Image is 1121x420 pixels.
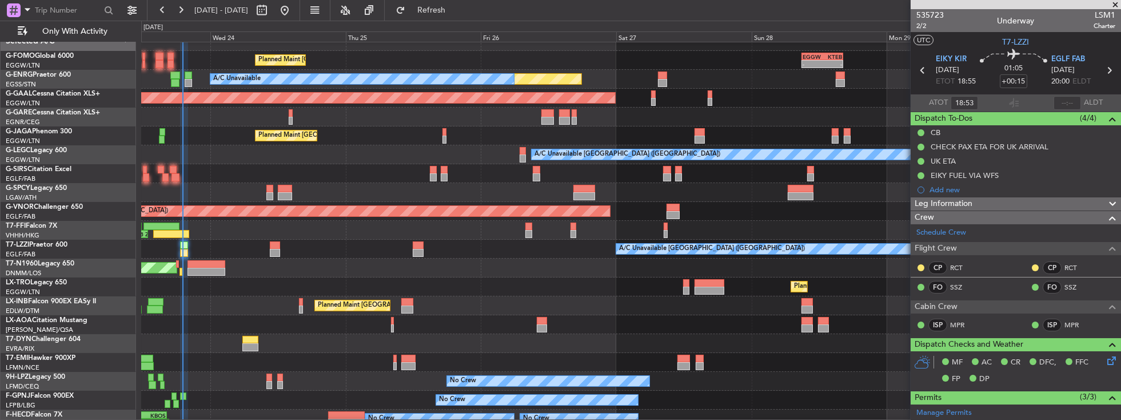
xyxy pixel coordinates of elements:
[194,5,248,15] span: [DATE] - [DATE]
[6,411,31,418] span: F-HECD
[913,35,933,45] button: UTC
[6,279,30,286] span: LX-TRO
[619,240,805,257] div: A/C Unavailable [GEOGRAPHIC_DATA] ([GEOGRAPHIC_DATA])
[6,260,38,267] span: T7-N1960
[6,393,30,399] span: F-GPNJ
[6,147,67,154] a: G-LEGCLegacy 600
[1064,282,1090,292] a: SSZ
[1043,319,1062,331] div: ISP
[915,391,942,405] span: Permits
[6,336,31,343] span: T7-DYN
[1094,21,1115,31] span: Charter
[823,53,842,60] div: KTEB
[950,320,976,330] a: MPR
[1051,54,1085,65] span: EGLF FAB
[439,391,465,409] div: No Crew
[6,53,74,60] a: G-FOMOGlobal 6000
[915,300,958,314] span: Cabin Crew
[887,31,1022,42] div: Mon 29
[6,166,71,173] a: G-SIRSCitation Excel
[1004,63,1023,74] span: 01:05
[1054,96,1081,110] input: --:--
[6,317,87,324] a: LX-AOACitation Mustang
[916,407,972,419] a: Manage Permits
[6,128,32,135] span: G-JAGA
[931,142,1048,152] div: CHECK PAX ETA FOR UK ARRIVAL
[6,72,33,78] span: G-ENRG
[616,31,752,42] div: Sat 27
[6,298,96,305] a: LX-INBFalcon 900EX EASy II
[6,193,37,202] a: LGAV/ATH
[803,53,822,60] div: EGGW
[6,250,35,259] a: EGLF/FAB
[6,204,34,211] span: G-VNOR
[6,336,81,343] a: T7-DYNChallenger 604
[950,282,976,292] a: SSZ
[6,156,40,164] a: EGGW/LTN
[1003,36,1030,48] span: T7-LZZI
[6,298,28,305] span: LX-INB
[6,307,39,315] a: EDLW/DTM
[6,53,35,60] span: G-FOMO
[6,99,40,108] a: EGGW/LTN
[931,128,940,137] div: CB
[1075,357,1088,369] span: FFC
[6,344,34,353] a: EVRA/RIX
[950,263,976,273] a: RCT
[6,175,35,183] a: EGLF/FAB
[1064,320,1090,330] a: MPR
[6,411,62,418] a: F-HECDFalcon 7X
[6,118,40,126] a: EGNR/CEG
[752,31,887,42] div: Sun 28
[6,241,29,248] span: T7-LZZI
[936,65,959,76] span: [DATE]
[936,76,955,88] span: ETOT
[1072,76,1091,88] span: ELDT
[450,373,476,390] div: No Crew
[915,197,972,211] span: Leg Information
[6,109,32,116] span: G-GARE
[6,241,67,248] a: T7-LZZIPraetor 600
[6,212,35,221] a: EGLF/FAB
[6,90,32,97] span: G-GAAL
[929,185,1115,195] div: Add new
[6,137,40,145] a: EGGW/LTN
[6,355,75,362] a: T7-EMIHawker 900XP
[936,54,967,65] span: EIKY KIR
[6,279,67,286] a: LX-TROLegacy 650
[6,185,67,192] a: G-SPCYLegacy 650
[318,297,498,314] div: Planned Maint [GEOGRAPHIC_DATA] ([GEOGRAPHIC_DATA])
[1039,357,1056,369] span: DFC,
[346,31,481,42] div: Thu 25
[6,166,27,173] span: G-SIRS
[147,412,166,419] div: KBOS
[958,76,976,88] span: 18:55
[915,338,1023,351] span: Dispatch Checks and Weather
[75,31,211,42] div: Tue 23
[408,6,456,14] span: Refresh
[30,27,121,35] span: Only With Activity
[929,97,948,109] span: ATOT
[1064,263,1090,273] a: RCT
[951,96,978,110] input: --:--
[6,393,74,399] a: F-GPNJFalcon 900EX
[534,146,720,163] div: A/C Unavailable [GEOGRAPHIC_DATA] ([GEOGRAPHIC_DATA])
[1043,261,1062,274] div: CP
[6,109,100,116] a: G-GARECessna Citation XLS+
[6,401,35,410] a: LFPB/LBG
[6,374,29,381] span: 9H-LPZ
[916,9,944,21] span: 535723
[1051,65,1075,76] span: [DATE]
[1011,357,1020,369] span: CR
[6,147,30,154] span: G-LEGC
[979,374,990,385] span: DP
[928,319,947,331] div: ISP
[1051,76,1070,88] span: 20:00
[258,51,438,69] div: Planned Maint [GEOGRAPHIC_DATA] ([GEOGRAPHIC_DATA])
[916,227,966,239] a: Schedule Crew
[915,211,934,224] span: Crew
[915,112,972,125] span: Dispatch To-Dos
[6,90,100,97] a: G-GAALCessna Citation XLS+
[390,1,459,19] button: Refresh
[210,31,346,42] div: Wed 24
